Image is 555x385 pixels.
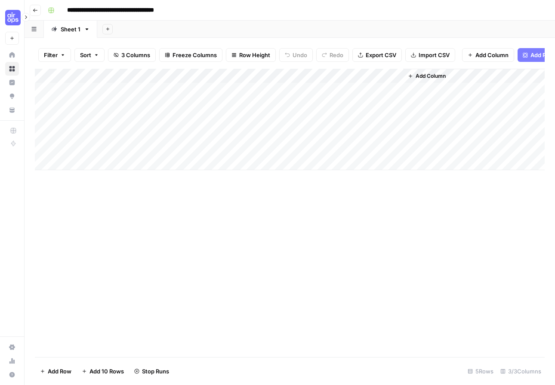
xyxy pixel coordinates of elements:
button: Stop Runs [129,364,174,378]
span: Import CSV [419,51,450,59]
span: Add Column [475,51,509,59]
img: Cohort 5 Logo [5,10,21,25]
span: Freeze Columns [173,51,217,59]
button: Row Height [226,48,276,62]
button: Undo [279,48,313,62]
div: 3/3 Columns [497,364,545,378]
a: Opportunities [5,89,19,103]
span: Stop Runs [142,367,169,376]
span: Add Column [416,72,446,80]
button: Add Row [35,364,77,378]
a: Your Data [5,103,19,117]
a: Settings [5,340,19,354]
button: Import CSV [405,48,455,62]
button: Redo [316,48,349,62]
button: 3 Columns [108,48,156,62]
a: Browse [5,62,19,76]
span: Undo [293,51,307,59]
button: Freeze Columns [159,48,222,62]
button: Sort [74,48,105,62]
button: Workspace: Cohort 5 [5,7,19,28]
a: Insights [5,76,19,89]
span: Row Height [239,51,270,59]
span: Export CSV [366,51,396,59]
a: Home [5,48,19,62]
button: Help + Support [5,368,19,382]
div: 5 Rows [464,364,497,378]
button: Add Column [404,70,449,82]
button: Filter [38,48,71,62]
span: Sort [80,51,91,59]
button: Export CSV [352,48,402,62]
button: Add 10 Rows [77,364,129,378]
a: Usage [5,354,19,368]
span: Filter [44,51,58,59]
span: 3 Columns [121,51,150,59]
span: Add 10 Rows [89,367,124,376]
button: Add Column [462,48,514,62]
span: Add Row [48,367,71,376]
a: Sheet 1 [44,21,97,38]
div: Sheet 1 [61,25,80,34]
span: Redo [330,51,343,59]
